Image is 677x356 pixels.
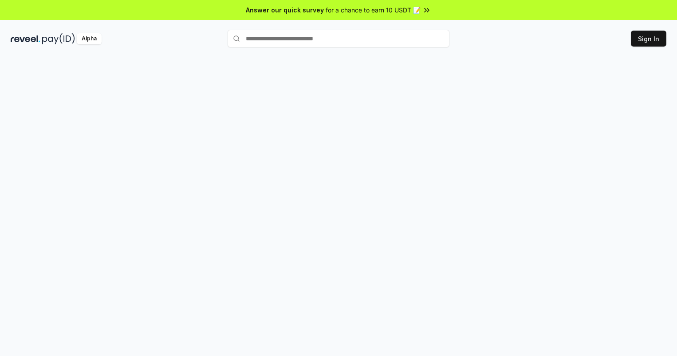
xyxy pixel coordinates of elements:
span: for a chance to earn 10 USDT 📝 [326,5,421,15]
span: Answer our quick survey [246,5,324,15]
img: reveel_dark [11,33,40,44]
img: pay_id [42,33,75,44]
button: Sign In [631,31,666,47]
div: Alpha [77,33,102,44]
